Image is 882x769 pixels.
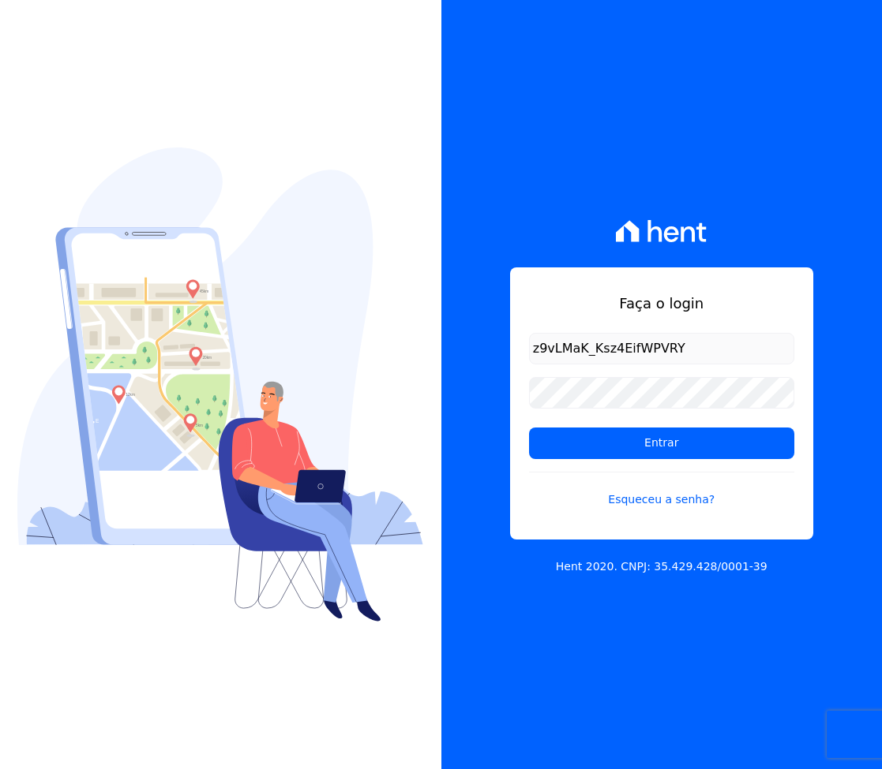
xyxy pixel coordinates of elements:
a: Esqueceu a senha? [529,472,794,508]
p: Hent 2020. CNPJ: 35.429.428/0001-39 [556,558,768,575]
input: Entrar [529,427,794,459]
h1: Faça o login [529,293,794,314]
input: Email [529,333,794,364]
img: Login [17,147,423,622]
